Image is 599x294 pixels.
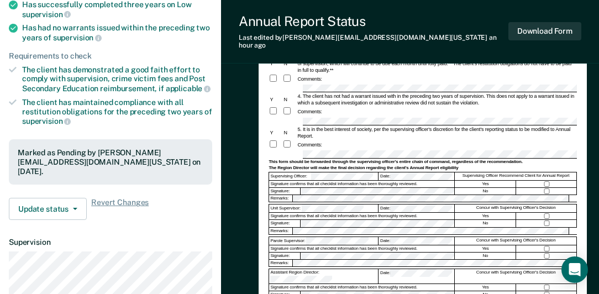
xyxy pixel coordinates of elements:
[379,269,455,283] div: Date:
[455,220,516,227] div: No
[296,126,577,139] div: 5. It is in the best interest of society, per the supervising officer's discretion for the client...
[269,195,292,202] div: Remarks:
[455,269,577,283] div: Concur with Supervising Officer's Decision
[282,96,296,103] div: N
[269,228,292,234] div: Remarks:
[269,129,282,136] div: Y
[455,172,577,180] div: Supervising Officer Recommend Client for Annual Report
[282,129,296,136] div: N
[561,256,588,283] div: Open Intercom Messenger
[269,181,455,187] div: Signature confirms that all checklist information has been thoroughly reviewed.
[282,60,296,67] div: N
[296,108,323,115] div: Comments:
[269,284,455,291] div: Signature confirms that all checklist information has been thoroughly reviewed.
[455,245,516,252] div: Yes
[379,204,455,212] div: Date:
[22,10,71,19] span: supervision
[269,96,282,103] div: Y
[22,117,71,125] span: supervision
[269,204,379,212] div: Unit Supervisor:
[455,237,577,245] div: Concur with Supervising Officer's Decision
[239,13,508,29] div: Annual Report Status
[22,23,212,42] div: Has had no warrants issued within the preceding two years of
[296,141,323,148] div: Comments:
[269,245,455,252] div: Signature confirms that all checklist information has been thoroughly reviewed.
[379,237,455,245] div: Date:
[269,260,292,266] div: Remarks:
[455,213,516,219] div: Yes
[379,172,455,180] div: Date:
[269,60,282,67] div: Y
[53,33,102,42] span: supervision
[22,98,212,126] div: The client has maintained compliance with all restitution obligations for the preceding two years of
[9,198,87,220] button: Update status
[269,188,301,195] div: Signature:
[296,54,577,73] div: 3. The client has maintained compliance with all restitution obligations in accordance to PD/POP-...
[166,84,211,93] span: applicable
[269,237,379,245] div: Parole Supervisor:
[269,269,379,283] div: Assistant Region Director:
[296,93,577,106] div: 4. The client has not had a warrant issued with in the preceding two years of supervision. This d...
[18,148,203,176] div: Marked as Pending by [PERSON_NAME][EMAIL_ADDRESS][DOMAIN_NAME][US_STATE] on [DATE].
[91,198,149,220] span: Revert Changes
[9,238,212,247] dt: Supervision
[269,172,379,180] div: Supervising Officer:
[269,253,301,259] div: Signature:
[508,22,581,40] button: Download Form
[455,284,516,291] div: Yes
[239,34,497,49] span: an hour ago
[269,165,577,171] div: The Region Director will make the final decision regarding the client's Annual Report eligibility
[22,65,212,93] div: The client has demonstrated a good faith effort to comply with supervision, crime victim fees and...
[9,51,212,61] div: Requirements to check
[239,34,508,50] div: Last edited by [PERSON_NAME][EMAIL_ADDRESS][DOMAIN_NAME][US_STATE]
[269,213,455,219] div: Signature confirms that all checklist information has been thoroughly reviewed.
[455,253,516,259] div: No
[269,159,577,165] div: This form should be forwarded through the supervising officer's entire chain of command, regardle...
[455,181,516,187] div: Yes
[296,76,323,82] div: Comments:
[269,220,301,227] div: Signature:
[455,188,516,195] div: No
[455,204,577,212] div: Concur with Supervising Officer's Decision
